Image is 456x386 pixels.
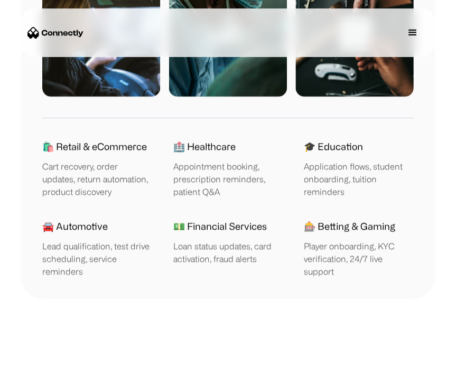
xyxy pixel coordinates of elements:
[304,160,414,198] div: Application flows, student onboarding, tuition reminders
[304,240,414,278] div: Player onboarding, KYC verification, 24/7 live support
[42,139,147,154] h1: 🛍️ Retail & eCommerce
[42,160,152,198] div: Cart recovery, order updates, return automation, product discovery
[27,25,83,41] a: home
[173,139,236,154] h1: 🏥 Healthcare
[304,139,363,154] h1: 🎓 Education
[304,219,395,233] h1: 🎰 Betting & Gaming
[11,366,63,382] aside: Language selected: English
[173,240,283,265] div: Loan status updates, card activation, fraud alerts
[397,17,429,49] div: menu
[173,160,283,198] div: Appointment booking, prescription reminders, patient Q&A
[42,219,108,233] h1: 🚘 Automotive
[21,368,63,382] ul: Language list
[42,240,152,278] div: Lead qualification, test drive scheduling, service reminders
[173,219,267,233] h1: 💵 Financial Services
